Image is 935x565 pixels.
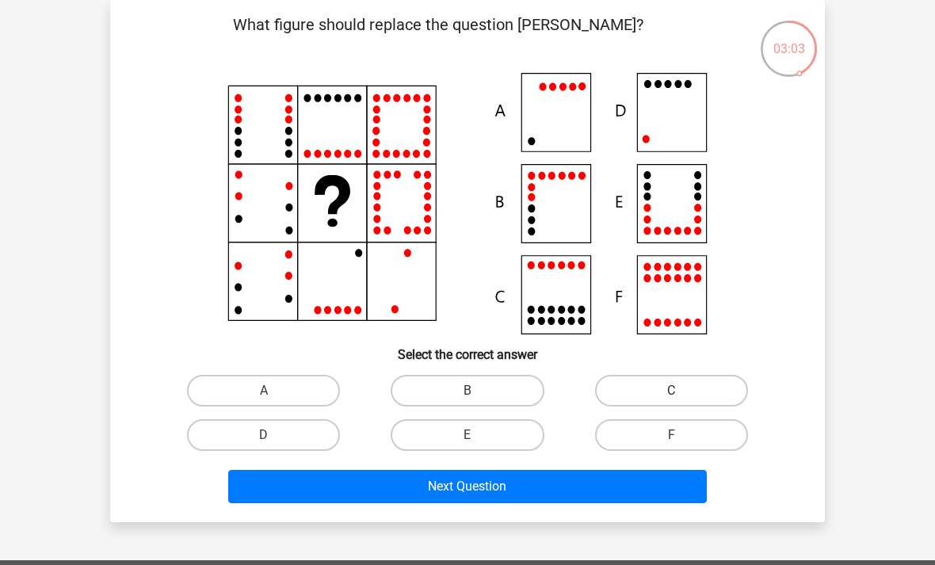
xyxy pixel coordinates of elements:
[135,334,800,362] h6: Select the correct answer
[595,375,748,407] label: C
[187,375,340,407] label: A
[135,13,740,60] p: What figure should replace the question [PERSON_NAME]?
[187,419,340,451] label: D
[595,419,748,451] label: F
[759,19,819,59] div: 03:03
[228,470,708,503] button: Next Question
[391,375,544,407] label: B
[391,419,544,451] label: E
